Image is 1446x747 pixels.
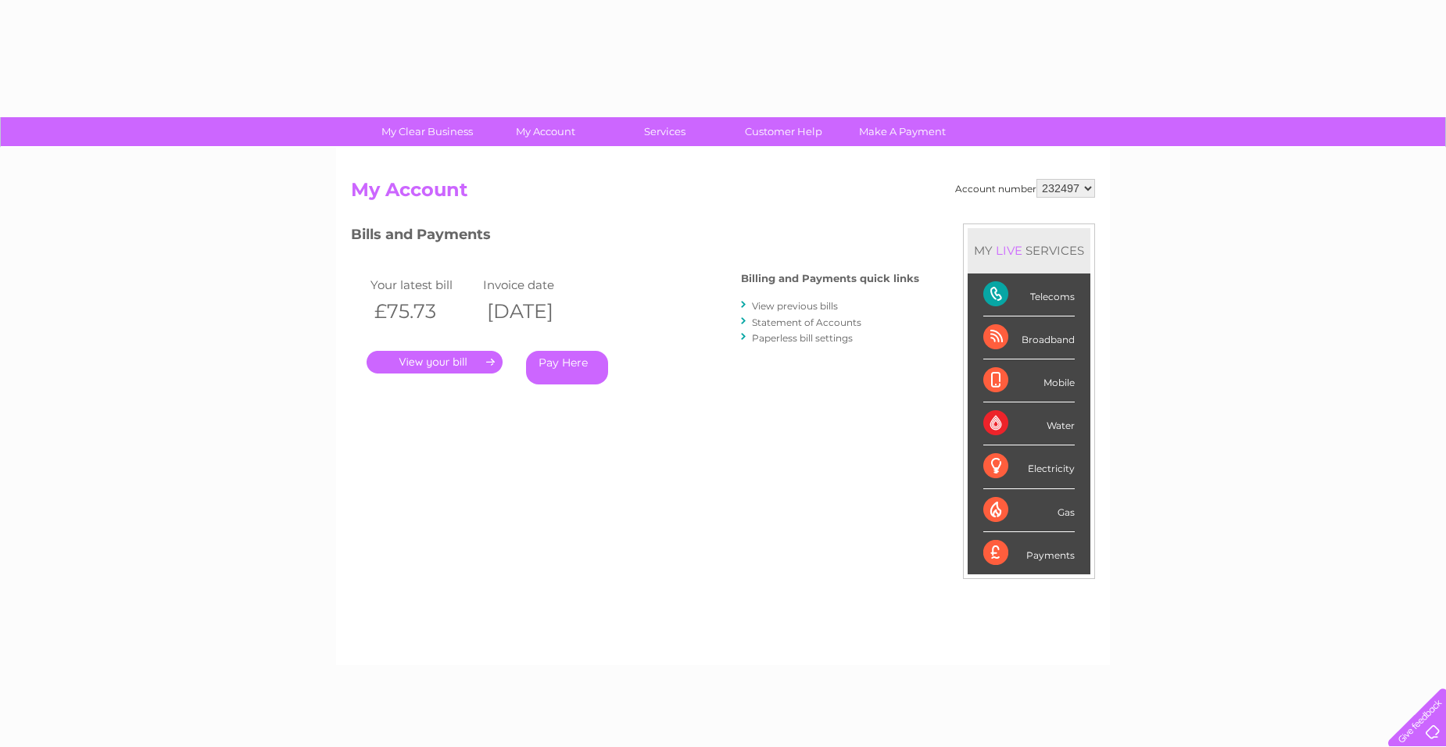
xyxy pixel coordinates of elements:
[351,223,919,251] h3: Bills and Payments
[983,402,1075,445] div: Water
[983,532,1075,574] div: Payments
[983,316,1075,359] div: Broadband
[983,489,1075,532] div: Gas
[983,445,1075,488] div: Electricity
[479,274,592,295] td: Invoice date
[367,351,503,373] a: .
[526,351,608,384] a: Pay Here
[955,179,1095,198] div: Account number
[367,295,479,327] th: £75.73
[351,179,1095,209] h2: My Account
[752,300,838,312] a: View previous bills
[479,295,592,327] th: [DATE]
[752,332,853,344] a: Paperless bill settings
[600,117,729,146] a: Services
[838,117,967,146] a: Make A Payment
[983,359,1075,402] div: Mobile
[363,117,492,146] a: My Clear Business
[481,117,610,146] a: My Account
[719,117,848,146] a: Customer Help
[993,243,1025,258] div: LIVE
[367,274,479,295] td: Your latest bill
[752,316,861,328] a: Statement of Accounts
[968,228,1090,273] div: MY SERVICES
[983,273,1075,316] div: Telecoms
[741,273,919,284] h4: Billing and Payments quick links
